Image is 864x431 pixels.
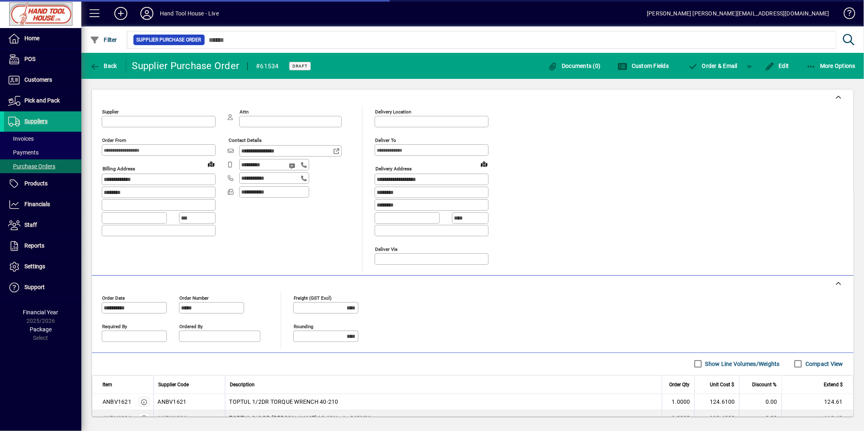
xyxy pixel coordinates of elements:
[102,295,125,300] mat-label: Order date
[24,76,52,83] span: Customers
[8,163,55,170] span: Purchase Orders
[153,394,225,410] td: ANBV1621
[81,59,126,73] app-page-header-button: Back
[229,398,338,406] span: TOPTUL 1/2DR TORQUE WRENCH 40-210
[102,323,127,329] mat-label: Required by
[294,323,313,329] mat-label: Rounding
[375,246,397,252] mat-label: Deliver via
[548,63,601,69] span: Documents (0)
[103,414,131,422] div: ANBV1206
[546,59,603,73] button: Documents (0)
[23,309,59,316] span: Financial Year
[616,59,671,73] button: Custom Fields
[704,360,780,368] label: Show Line Volumes/Weights
[24,201,50,207] span: Financials
[375,137,396,143] mat-label: Deliver To
[804,360,843,368] label: Compact View
[662,394,694,410] td: 1.0000
[4,49,81,70] a: POS
[102,137,126,143] mat-label: Order from
[103,398,131,406] div: ANBV1621
[4,277,81,298] a: Support
[179,323,203,329] mat-label: Ordered by
[292,63,308,69] span: Draft
[24,222,37,228] span: Staff
[688,63,737,69] span: Order & Email
[694,394,739,410] td: 124.6100
[669,380,689,389] span: Order Qty
[24,180,48,187] span: Products
[137,36,201,44] span: Supplier Purchase Order
[4,70,81,90] a: Customers
[4,174,81,194] a: Products
[88,59,119,73] button: Back
[229,414,371,422] span: TOPTUL 3/8 DR [PERSON_NAME] 10-60Nm L=340MM
[739,394,781,410] td: 0.00
[294,295,332,300] mat-label: Freight (GST excl)
[4,146,81,159] a: Payments
[179,295,209,300] mat-label: Order number
[24,263,45,270] span: Settings
[24,118,48,124] span: Suppliers
[24,284,45,290] span: Support
[24,97,60,104] span: Pick and Pack
[4,236,81,256] a: Reports
[30,326,52,333] span: Package
[103,380,112,389] span: Item
[824,380,843,389] span: Extend $
[781,410,853,427] td: 112.40
[739,410,781,427] td: 0.00
[694,410,739,427] td: 112.4000
[4,194,81,215] a: Financials
[24,35,39,41] span: Home
[710,380,734,389] span: Unit Cost $
[647,7,829,20] div: [PERSON_NAME] [PERSON_NAME][EMAIL_ADDRESS][DOMAIN_NAME]
[804,59,858,73] button: More Options
[4,28,81,49] a: Home
[838,2,854,28] a: Knowledge Base
[8,135,34,142] span: Invoices
[132,59,240,72] div: Supplier Purchase Order
[375,109,411,115] mat-label: Delivery Location
[283,156,303,176] button: Send SMS
[205,157,218,170] a: View on map
[763,59,791,73] button: Edit
[240,109,249,115] mat-label: Attn
[4,91,81,111] a: Pick and Pack
[662,410,694,427] td: 1.0000
[8,149,39,156] span: Payments
[24,56,35,62] span: POS
[88,33,119,47] button: Filter
[4,159,81,173] a: Purchase Orders
[684,59,742,73] button: Order & Email
[4,132,81,146] a: Invoices
[4,257,81,277] a: Settings
[4,215,81,235] a: Staff
[478,157,491,170] a: View on map
[134,6,160,21] button: Profile
[160,7,219,20] div: Hand Tool House - Live
[102,109,119,115] mat-label: Supplier
[781,394,853,410] td: 124.61
[24,242,44,249] span: Reports
[108,6,134,21] button: Add
[806,63,856,69] span: More Options
[618,63,669,69] span: Custom Fields
[90,63,117,69] span: Back
[159,380,189,389] span: Supplier Code
[765,63,789,69] span: Edit
[256,60,279,73] div: #61534
[230,380,255,389] span: Description
[153,410,225,427] td: ANBV1206
[90,37,117,43] span: Filter
[752,380,777,389] span: Discount %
